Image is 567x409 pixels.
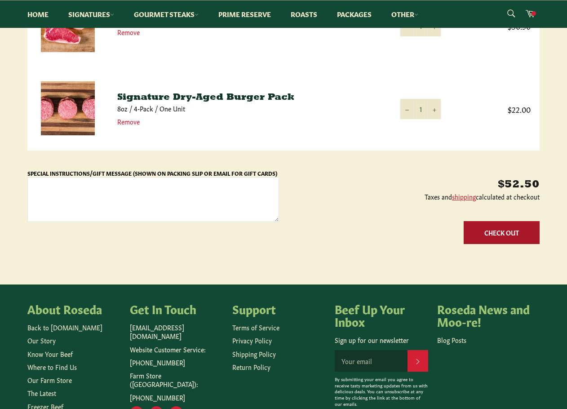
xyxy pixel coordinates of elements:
span: $22.00 [459,104,531,114]
a: Know Your Beef [27,349,73,358]
a: Where to Find Us [27,362,77,371]
a: Home [18,0,58,28]
a: Privacy Policy [232,336,272,345]
p: $52.50 [288,178,540,192]
a: Gourmet Steaks [125,0,208,28]
p: By submitting your email you agree to receive tasty marketing updates from us with delicious deal... [335,376,428,407]
a: The Latest [27,388,56,397]
a: Our Farm Store [27,375,72,384]
a: Roasts [282,0,326,28]
a: Blog Posts [437,335,466,344]
a: Signature Dry-Aged Burger Pack [117,93,294,102]
a: Terms of Service [232,323,279,332]
label: Special Instructions/Gift Message (Shown on Packing Slip or Email for Gift Cards) [27,169,277,177]
p: [PHONE_NUMBER] [130,358,223,367]
a: Packages [328,0,381,28]
a: Shipping Policy [232,349,276,358]
a: Prime Reserve [209,0,280,28]
input: Your email [335,350,408,372]
p: Taxes and calculated at checkout [288,192,540,201]
p: Sign up for our newsletter [335,336,428,344]
a: Remove [117,27,140,36]
h4: About Roseda [27,302,121,315]
img: Signature Dry-Aged Burger Pack - 8oz / 4-Pack / One Unit [41,81,95,135]
a: Other [382,0,427,28]
a: shipping [452,192,476,201]
h4: Get In Touch [130,302,223,315]
a: Return Policy [232,362,270,371]
button: Reduce item quantity by one [400,99,414,119]
h4: Roseda News and Moo-re! [437,302,531,327]
a: Remove [117,117,140,126]
a: Our Story [27,336,56,345]
p: Farm Store ([GEOGRAPHIC_DATA]): [130,371,223,389]
button: Increase item quantity by one [427,99,441,119]
p: Website Customer Service: [130,345,223,354]
h4: Beef Up Your Inbox [335,302,428,327]
p: 8oz / 4-Pack / One Unit [117,104,382,113]
p: [PHONE_NUMBER] [130,393,223,402]
a: Signatures [59,0,123,28]
p: [EMAIL_ADDRESS][DOMAIN_NAME] [130,323,223,341]
a: Back to [DOMAIN_NAME] [27,323,102,332]
button: Check Out [464,221,540,244]
h4: Support [232,302,326,315]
